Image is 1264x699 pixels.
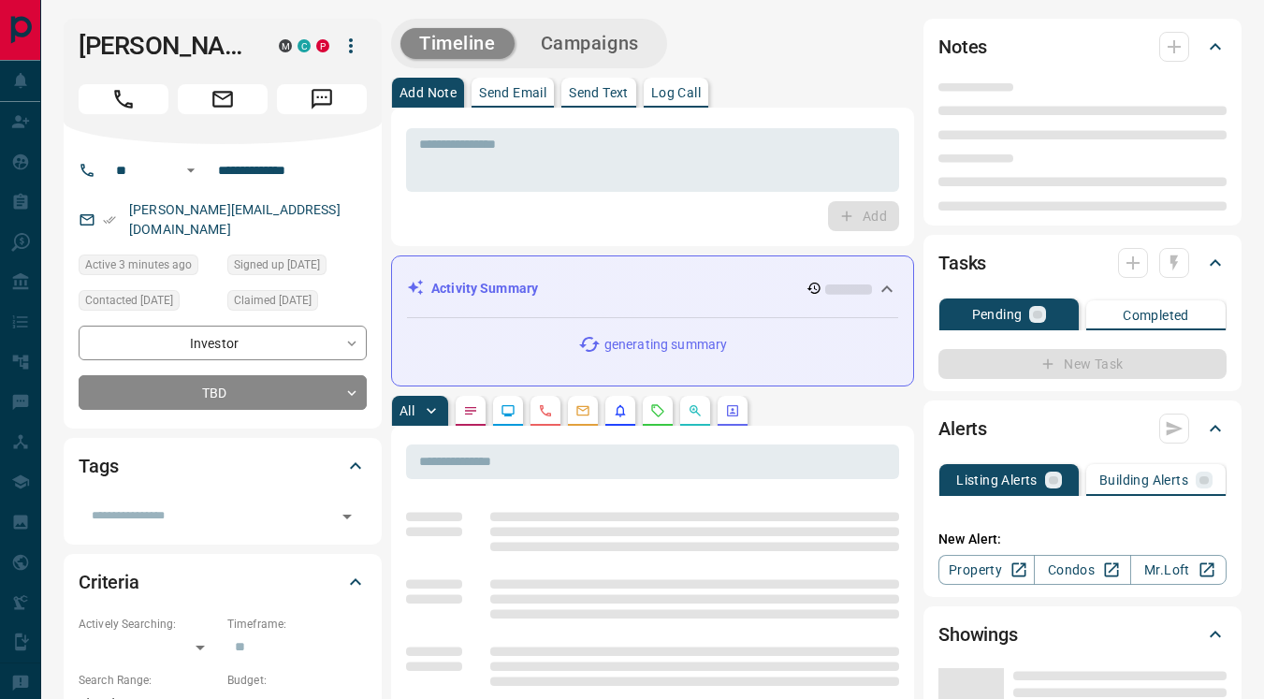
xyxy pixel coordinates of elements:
[103,213,116,226] svg: Email Verified
[938,619,1018,649] h2: Showings
[79,84,168,114] span: Call
[938,530,1227,549] p: New Alert:
[501,403,516,418] svg: Lead Browsing Activity
[85,255,192,274] span: Active 3 minutes ago
[1099,473,1188,487] p: Building Alerts
[956,473,1038,487] p: Listing Alerts
[938,240,1227,285] div: Tasks
[938,555,1035,585] a: Property
[569,86,629,99] p: Send Text
[234,291,312,310] span: Claimed [DATE]
[298,39,311,52] div: condos.ca
[407,271,898,306] div: Activity Summary
[79,560,367,604] div: Criteria
[651,86,701,99] p: Log Call
[129,202,341,237] a: [PERSON_NAME][EMAIL_ADDRESS][DOMAIN_NAME]
[400,28,515,59] button: Timeline
[938,414,987,444] h2: Alerts
[316,39,329,52] div: property.ca
[277,84,367,114] span: Message
[938,248,986,278] h2: Tasks
[279,39,292,52] div: mrloft.ca
[334,503,360,530] button: Open
[725,403,740,418] svg: Agent Actions
[400,86,457,99] p: Add Note
[79,255,218,281] div: Fri Sep 12 2025
[79,567,139,597] h2: Criteria
[180,159,202,182] button: Open
[938,32,987,62] h2: Notes
[575,403,590,418] svg: Emails
[234,255,320,274] span: Signed up [DATE]
[938,612,1227,657] div: Showings
[650,403,665,418] svg: Requests
[938,406,1227,451] div: Alerts
[227,616,367,633] p: Timeframe:
[972,308,1023,321] p: Pending
[1130,555,1227,585] a: Mr.Loft
[79,326,367,360] div: Investor
[227,672,367,689] p: Budget:
[79,451,118,481] h2: Tags
[79,31,251,61] h1: [PERSON_NAME]
[1123,309,1189,322] p: Completed
[79,444,367,488] div: Tags
[178,84,268,114] span: Email
[85,291,173,310] span: Contacted [DATE]
[613,403,628,418] svg: Listing Alerts
[79,375,367,410] div: TBD
[1034,555,1130,585] a: Condos
[79,672,218,689] p: Search Range:
[227,255,367,281] div: Tue Oct 29 2024
[79,616,218,633] p: Actively Searching:
[938,24,1227,69] div: Notes
[227,290,367,316] div: Tue Apr 22 2025
[604,335,727,355] p: generating summary
[479,86,546,99] p: Send Email
[538,403,553,418] svg: Calls
[79,290,218,316] div: Wed Apr 23 2025
[688,403,703,418] svg: Opportunities
[522,28,658,59] button: Campaigns
[463,403,478,418] svg: Notes
[431,279,538,299] p: Activity Summary
[400,404,414,417] p: All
